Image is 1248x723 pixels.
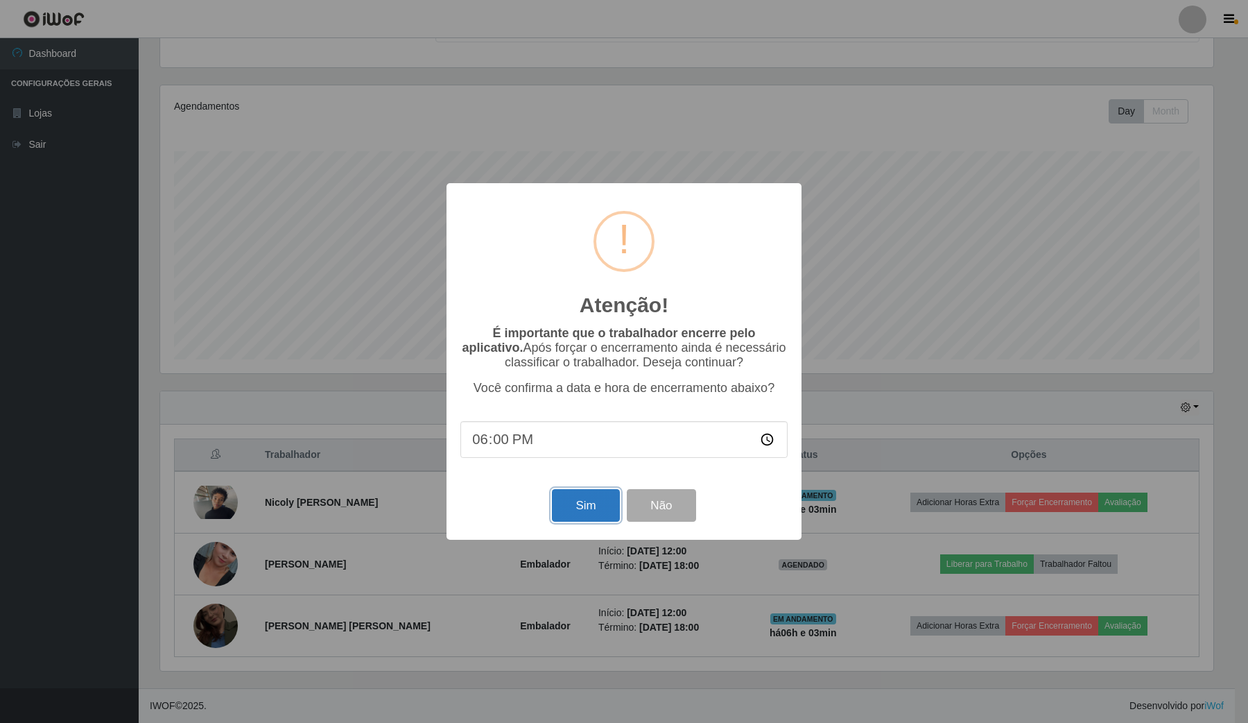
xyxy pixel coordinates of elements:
[580,293,668,318] h2: Atenção!
[460,326,788,370] p: Após forçar o encerramento ainda é necessário classificar o trabalhador. Deseja continuar?
[462,326,755,355] b: É importante que o trabalhador encerre pelo aplicativo.
[552,489,619,522] button: Sim
[627,489,695,522] button: Não
[460,381,788,395] p: Você confirma a data e hora de encerramento abaixo?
